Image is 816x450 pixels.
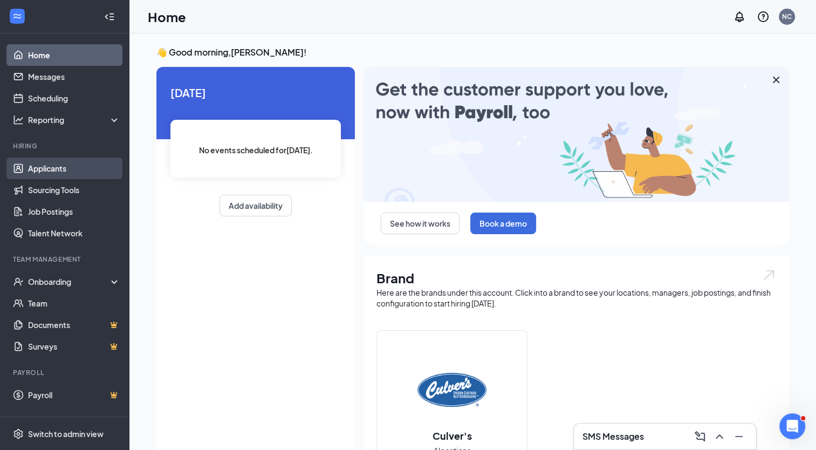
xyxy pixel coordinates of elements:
span: No events scheduled for [DATE] . [199,144,313,156]
button: Add availability [220,195,292,216]
h1: Home [148,8,186,26]
h1: Brand [376,269,776,287]
div: Team Management [13,255,118,264]
img: Culver's [417,356,486,425]
svg: QuestionInfo [757,10,770,23]
svg: Notifications [733,10,746,23]
a: DocumentsCrown [28,314,120,336]
a: Talent Network [28,222,120,244]
svg: UserCheck [13,276,24,287]
div: Reporting [28,114,121,125]
img: open.6027fd2a22e1237b5b06.svg [762,269,776,281]
button: ChevronUp [711,428,728,445]
div: Payroll [13,368,118,377]
button: Book a demo [470,213,536,234]
svg: Cross [770,73,783,86]
svg: Collapse [104,11,115,22]
a: Messages [28,66,120,87]
a: Home [28,44,120,66]
svg: ComposeMessage [694,430,707,443]
iframe: Intercom live chat [779,413,805,439]
div: Here are the brands under this account. Click into a brand to see your locations, managers, job p... [376,287,776,309]
svg: WorkstreamLogo [12,11,23,22]
a: SurveysCrown [28,336,120,357]
a: Team [28,292,120,314]
svg: Minimize [732,430,745,443]
h3: SMS Messages [582,431,644,442]
h2: Culver's [422,429,483,442]
button: ComposeMessage [691,428,709,445]
svg: Analysis [13,114,24,125]
h3: 👋 Good morning, [PERSON_NAME] ! [156,46,789,58]
div: Onboarding [28,276,111,287]
a: Job Postings [28,201,120,222]
div: NC [782,12,792,21]
span: [DATE] [170,84,341,101]
div: Hiring [13,141,118,151]
a: Scheduling [28,87,120,109]
svg: ChevronUp [713,430,726,443]
a: PayrollCrown [28,384,120,406]
button: Minimize [730,428,748,445]
button: See how it works [381,213,460,234]
a: Applicants [28,158,120,179]
div: Switch to admin view [28,428,104,439]
svg: Settings [13,428,24,439]
img: payroll-large.gif [364,67,789,202]
a: Sourcing Tools [28,179,120,201]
